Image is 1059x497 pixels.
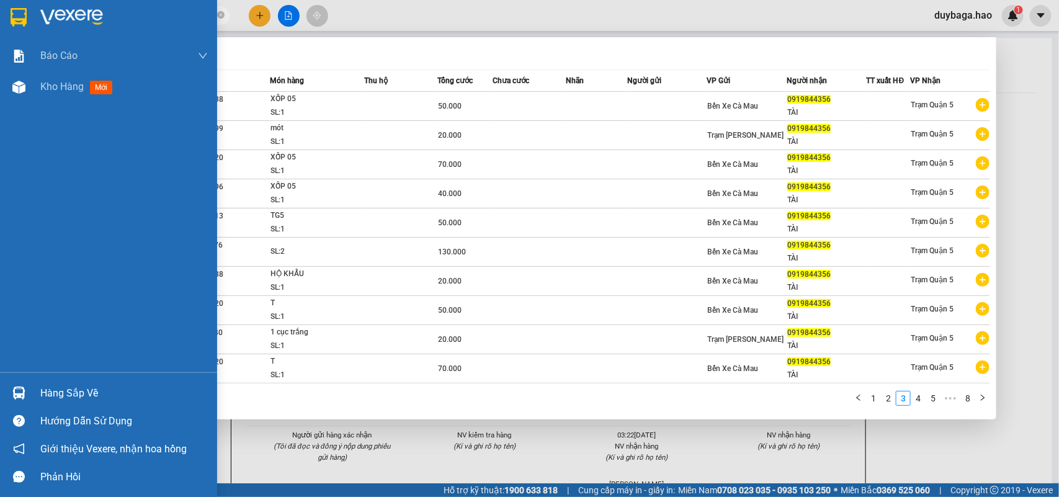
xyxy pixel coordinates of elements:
a: 3 [896,392,910,405]
li: 5 [926,391,941,406]
span: Trạm Quận 5 [911,363,954,372]
span: 0919844356 [787,95,831,104]
li: Previous Page [851,391,866,406]
span: plus-circle [976,331,990,345]
span: Nhãn [566,76,584,85]
div: SL: 1 [270,106,364,120]
div: TÀI [787,164,866,177]
div: TÀI [787,135,866,148]
span: Kho hàng [40,81,84,92]
span: plus-circle [976,273,990,287]
div: TÀI [787,223,866,236]
span: Trạm Quận 5 [911,217,954,226]
span: 20.000 [438,277,462,285]
span: plus-circle [976,215,990,228]
div: Hàng sắp về [40,384,208,403]
div: TÀI [787,310,866,323]
a: 4 [911,392,925,405]
span: 50.000 [438,218,462,227]
li: 26 Phó Cơ Điều, Phường 12 [116,30,519,46]
span: plus-circle [976,156,990,170]
span: 70.000 [438,364,462,373]
div: TÀI [787,252,866,265]
div: XỐP 05 [270,92,364,106]
span: plus-circle [976,302,990,316]
span: Chưa cước [493,76,529,85]
div: TÀI [787,281,866,294]
img: warehouse-icon [12,81,25,94]
b: GỬI : Trạm Quận 5 [16,90,156,110]
div: T [270,355,364,369]
div: XỐP 05 [270,180,364,194]
span: 50.000 [438,306,462,315]
span: Bến Xe Cà Mau [707,306,758,315]
div: SL: 1 [270,223,364,236]
span: Trạm [PERSON_NAME] [707,335,784,344]
div: TÀI [787,369,866,382]
span: Trạm [PERSON_NAME] [707,131,784,140]
span: plus-circle [976,244,990,257]
div: SL: 1 [270,310,364,324]
span: Trạm Quận 5 [911,130,954,138]
span: Món hàng [270,76,304,85]
span: Trạm Quận 5 [911,334,954,343]
div: SL: 1 [270,369,364,382]
div: SL: 1 [270,164,364,178]
li: 2 [881,391,896,406]
li: 3 [896,391,911,406]
span: Trạm Quận 5 [911,188,954,197]
span: Trạm Quận 5 [911,246,954,255]
span: Thu hộ [364,76,388,85]
div: TÀI [787,106,866,119]
li: Next 5 Pages [941,391,960,406]
span: Trạm Quận 5 [911,159,954,168]
span: Trạm Quận 5 [911,305,954,313]
span: ••• [941,391,960,406]
span: 0919844356 [787,182,831,191]
span: Người gửi [627,76,661,85]
span: Tổng cước [437,76,473,85]
li: Next Page [975,391,990,406]
span: plus-circle [976,186,990,199]
span: 50.000 [438,102,462,110]
span: Giới thiệu Vexere, nhận hoa hồng [40,441,187,457]
div: SL: 1 [270,339,364,353]
li: 8 [960,391,975,406]
div: SL: 1 [270,194,364,207]
span: close-circle [217,11,225,19]
span: mới [90,81,112,94]
span: Báo cáo [40,48,78,63]
span: plus-circle [976,127,990,141]
span: Bến Xe Cà Mau [707,364,758,373]
span: right [979,394,986,401]
div: SL: 1 [270,281,364,295]
span: 0919844356 [787,241,831,249]
div: TÀI [787,339,866,352]
a: 5 [926,392,940,405]
span: plus-circle [976,98,990,112]
span: Bến Xe Cà Mau [707,160,758,169]
div: TÀI [787,194,866,207]
div: 1 cục trắng [270,326,364,339]
span: Bến Xe Cà Mau [707,218,758,227]
div: TG5 [270,209,364,223]
li: 4 [911,391,926,406]
span: Bến Xe Cà Mau [707,248,758,256]
a: 8 [961,392,975,405]
span: Bến Xe Cà Mau [707,102,758,110]
span: Trạm Quận 5 [911,275,954,284]
div: mót [270,122,364,135]
span: down [198,51,208,61]
div: T [270,297,364,310]
span: 0919844356 [787,212,831,220]
div: XỐP 05 [270,151,364,164]
span: 130.000 [438,248,466,256]
span: 20.000 [438,131,462,140]
span: message [13,471,25,483]
span: 0919844356 [787,270,831,279]
span: question-circle [13,415,25,427]
a: 2 [882,392,895,405]
span: 0919844356 [787,124,831,133]
span: 0919844356 [787,328,831,337]
span: Trạm Quận 5 [911,101,954,109]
